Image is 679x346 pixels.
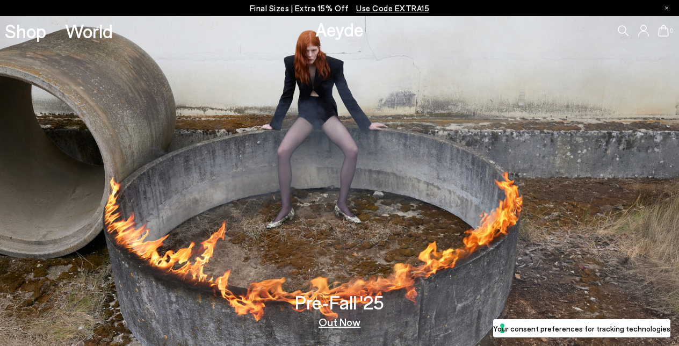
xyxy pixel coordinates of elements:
p: Final Sizes | Extra 15% Off [250,2,430,15]
span: Navigate to /collections/ss25-final-sizes [356,3,429,13]
h3: Pre-Fall '25 [295,293,384,312]
span: 0 [669,28,674,34]
button: Your consent preferences for tracking technologies [493,319,670,337]
a: Out Now [319,316,360,327]
a: Shop [5,21,46,40]
a: Aeyde [315,18,364,40]
a: 0 [658,25,669,37]
a: World [65,21,113,40]
label: Your consent preferences for tracking technologies [493,323,670,334]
